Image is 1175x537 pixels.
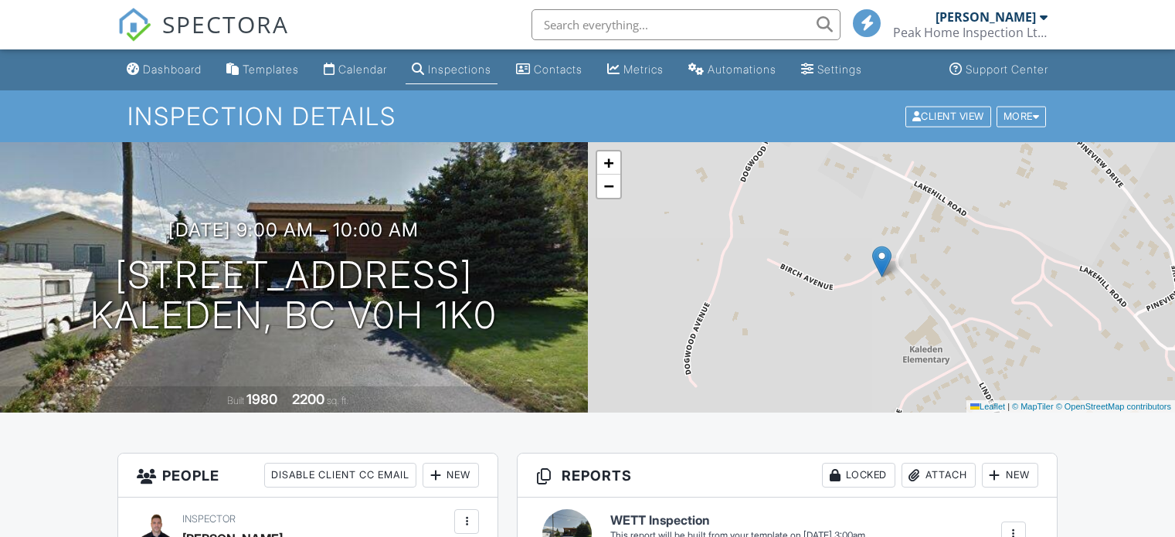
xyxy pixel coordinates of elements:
div: Client View [905,106,991,127]
a: Inspections [406,56,498,84]
span: sq. ft. [327,395,348,406]
a: © MapTiler [1012,402,1054,411]
span: Inspector [182,513,236,525]
a: Zoom out [597,175,620,198]
h3: People [118,454,498,498]
a: SPECTORA [117,21,289,53]
h1: Inspection Details [127,103,1048,130]
div: Attach [902,463,976,488]
div: Inspections [428,63,491,76]
img: The Best Home Inspection Software - Spectora [117,8,151,42]
div: New [423,463,479,488]
span: + [603,153,613,172]
span: − [603,176,613,195]
div: Calendar [338,63,387,76]
div: Peak Home Inspection Ltd. [893,25,1048,40]
a: Client View [904,110,995,121]
a: Support Center [943,56,1054,84]
span: SPECTORA [162,8,289,40]
div: Metrics [623,63,664,76]
img: Marker [872,246,891,277]
div: 2200 [292,391,324,407]
div: [PERSON_NAME] [936,9,1036,25]
a: Dashboard [121,56,208,84]
div: Dashboard [143,63,202,76]
a: Contacts [510,56,589,84]
h6: WETT Inspection [610,514,865,528]
div: Support Center [966,63,1048,76]
a: Calendar [318,56,393,84]
a: Templates [220,56,305,84]
a: Settings [795,56,868,84]
div: Automations [708,63,776,76]
a: Automations (Basic) [682,56,783,84]
a: © OpenStreetMap contributors [1056,402,1171,411]
a: Leaflet [970,402,1005,411]
h3: [DATE] 9:00 am - 10:00 am [168,219,419,240]
h1: [STREET_ADDRESS] Kaleden, BC V0H 1K0 [90,255,498,337]
div: Templates [243,63,299,76]
div: Disable Client CC Email [264,463,416,488]
a: Zoom in [597,151,620,175]
div: More [997,106,1047,127]
span: Built [227,395,244,406]
h3: Reports [518,454,1057,498]
input: Search everything... [531,9,840,40]
span: | [1007,402,1010,411]
div: 1980 [246,391,277,407]
a: Metrics [601,56,670,84]
div: Contacts [534,63,582,76]
div: New [982,463,1038,488]
div: Locked [822,463,895,488]
div: Settings [817,63,862,76]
